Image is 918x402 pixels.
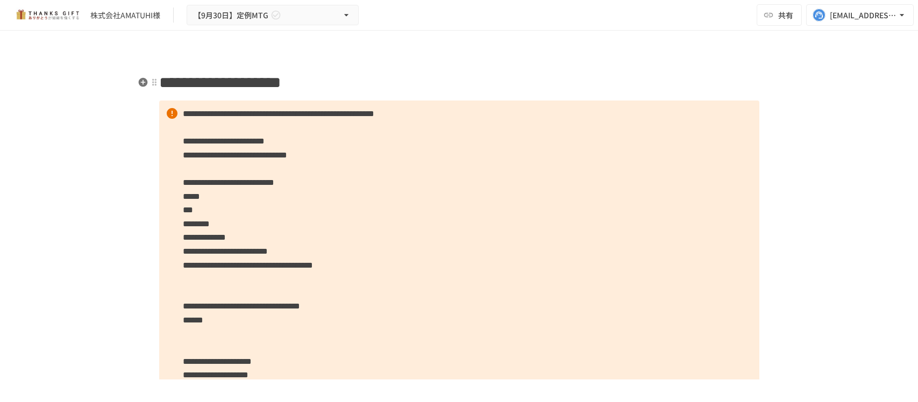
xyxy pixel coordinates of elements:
span: 共有 [778,9,793,21]
button: 共有 [757,4,802,26]
img: mMP1OxWUAhQbsRWCurg7vIHe5HqDpP7qZo7fRoNLXQh [13,6,82,24]
span: 【9月30日】定例MTG [194,9,268,22]
div: [EMAIL_ADDRESS][DOMAIN_NAME] [830,9,896,22]
div: 株式会社AMATUHI様 [90,10,160,21]
button: [EMAIL_ADDRESS][DOMAIN_NAME] [806,4,914,26]
button: 【9月30日】定例MTG [187,5,359,26]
